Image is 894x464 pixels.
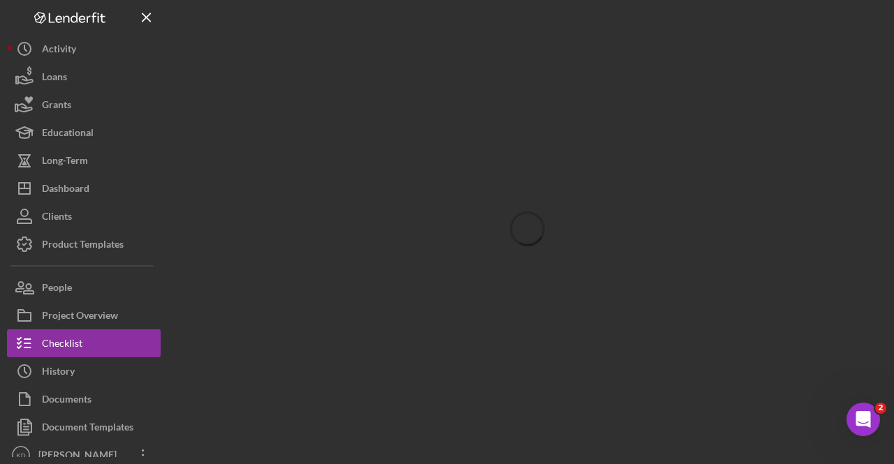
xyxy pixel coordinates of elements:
[42,329,82,361] div: Checklist
[7,35,161,63] button: Activity
[16,451,25,459] text: KD
[7,413,161,441] button: Document Templates
[42,119,94,150] div: Educational
[42,301,118,333] div: Project Overview
[42,230,124,262] div: Product Templates
[7,329,161,357] button: Checklist
[7,202,161,230] button: Clients
[42,274,72,305] div: People
[7,91,161,119] button: Grants
[42,91,71,122] div: Grants
[7,63,161,91] button: Loans
[42,35,76,66] div: Activity
[7,147,161,174] button: Long-Term
[42,385,91,417] div: Documents
[42,357,75,389] div: History
[7,174,161,202] button: Dashboard
[42,63,67,94] div: Loans
[847,403,880,436] iframe: Intercom live chat
[7,274,161,301] button: People
[42,413,133,444] div: Document Templates
[7,230,161,258] button: Product Templates
[875,403,886,414] span: 2
[7,385,161,413] button: Documents
[42,174,89,206] div: Dashboard
[7,119,161,147] button: Educational
[42,147,88,178] div: Long-Term
[7,357,161,385] button: History
[42,202,72,234] div: Clients
[7,301,161,329] button: Project Overview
